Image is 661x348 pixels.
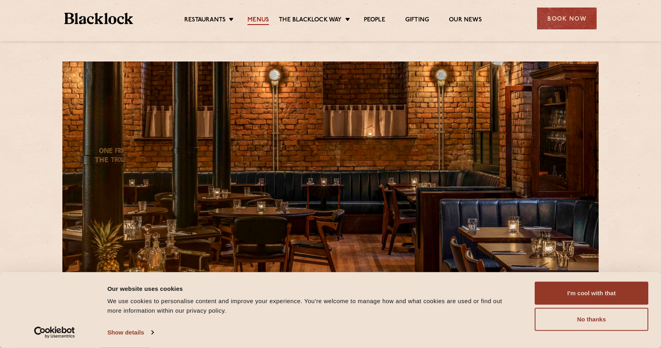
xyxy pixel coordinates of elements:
[537,8,597,29] div: Book Now
[535,308,648,331] button: No thanks
[107,284,517,293] div: Our website uses cookies
[449,16,482,25] a: Our News
[279,16,342,25] a: The Blacklock Way
[535,282,648,305] button: I'm cool with that
[247,16,269,25] a: Menus
[20,327,89,338] a: Usercentrics Cookiebot - opens in a new window
[107,296,517,315] div: We use cookies to personalise content and improve your experience. You're welcome to manage how a...
[364,16,385,25] a: People
[405,16,429,25] a: Gifting
[184,16,226,25] a: Restaurants
[64,13,133,24] img: BL_Textured_Logo-footer-cropped.svg
[107,327,153,338] a: Show details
